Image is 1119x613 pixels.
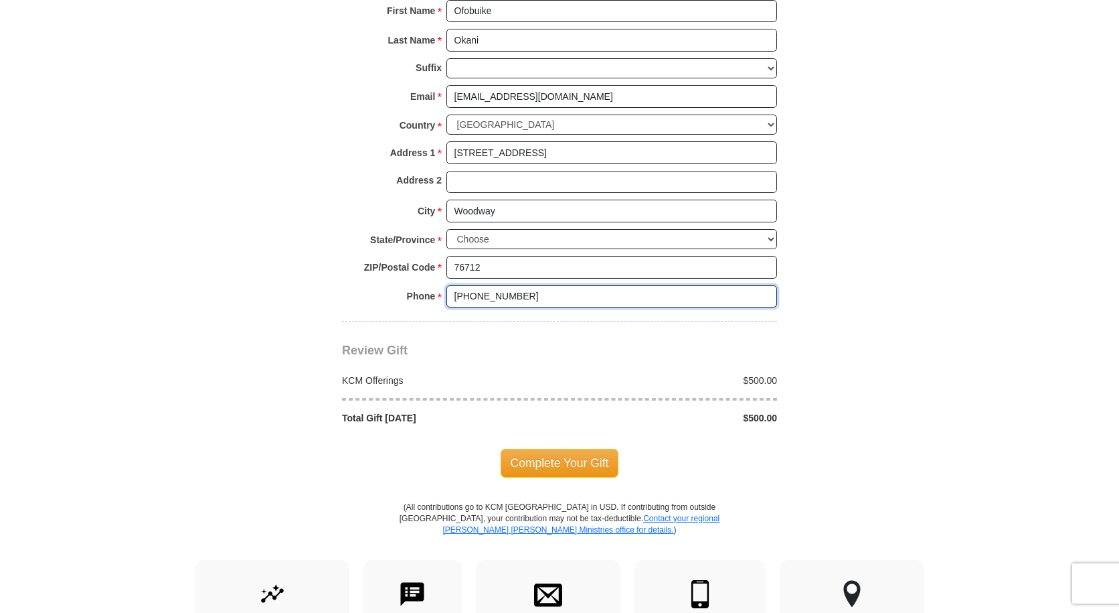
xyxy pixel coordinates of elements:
strong: State/Province [370,230,435,249]
div: Total Gift [DATE] [335,411,560,425]
strong: Address 1 [390,143,436,162]
img: give-by-stock.svg [258,580,286,608]
span: Review Gift [342,344,408,357]
strong: Email [410,87,435,106]
strong: Country [400,116,436,135]
div: $500.00 [559,374,784,387]
img: mobile.svg [686,580,714,608]
strong: First Name [387,1,435,20]
strong: Phone [407,287,436,305]
img: other-region [843,580,861,608]
a: Contact your regional [PERSON_NAME] [PERSON_NAME] Ministries office for details. [442,514,719,535]
strong: Address 2 [396,171,442,190]
img: text-to-give.svg [398,580,426,608]
span: Complete Your Gift [501,449,619,477]
strong: Last Name [388,31,436,50]
img: envelope.svg [534,580,562,608]
div: $500.00 [559,411,784,425]
strong: ZIP/Postal Code [364,258,436,277]
p: (All contributions go to KCM [GEOGRAPHIC_DATA] in USD. If contributing from outside [GEOGRAPHIC_D... [399,502,720,560]
strong: Suffix [416,58,442,77]
strong: City [418,202,435,220]
div: KCM Offerings [335,374,560,387]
